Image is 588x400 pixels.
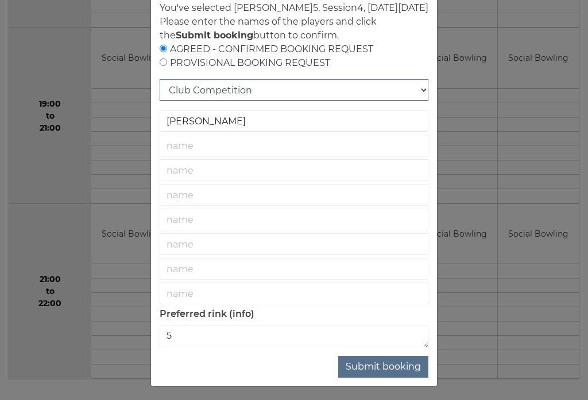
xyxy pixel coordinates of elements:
input: name [160,184,428,206]
input: name [160,135,428,156]
input: name [160,258,428,280]
label: Preferred rink (info) [160,307,254,321]
input: name [160,283,428,304]
strong: Submit booking [176,30,253,41]
span: 4 [357,2,363,13]
input: name [160,159,428,181]
button: Submit booking [338,356,428,378]
div: AGREED - CONFIRMED BOOKING REQUEST PROVISIONAL BOOKING REQUEST [160,42,428,70]
p: You've selected [PERSON_NAME] , Session , [DATE][DATE] [160,1,428,15]
p: Please enter the names of the players and click the button to confirm. [160,15,428,42]
input: name [160,233,428,255]
input: name [160,209,428,230]
span: 5 [313,2,318,13]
